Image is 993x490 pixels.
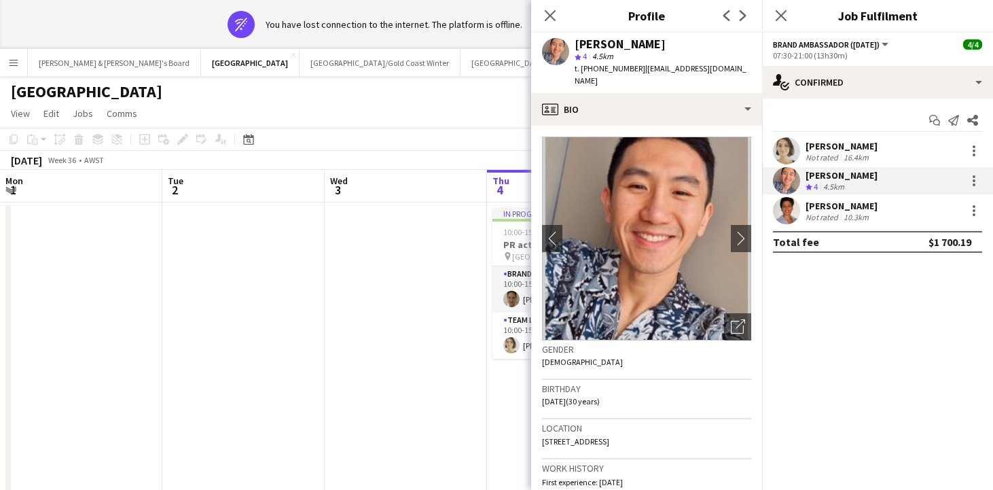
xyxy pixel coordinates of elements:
[11,107,30,120] span: View
[928,235,971,249] div: $1 700.19
[73,107,93,120] span: Jobs
[490,182,509,198] span: 4
[166,182,183,198] span: 2
[45,155,79,165] span: Week 36
[542,422,751,434] h3: Location
[806,169,878,181] div: [PERSON_NAME]
[820,181,847,193] div: 4.5km
[773,39,880,50] span: Brand Ambassador (Saturday)
[542,357,623,367] span: [DEMOGRAPHIC_DATA]
[806,152,841,162] div: Not rated
[583,51,587,61] span: 4
[814,181,818,192] span: 4
[101,105,143,122] a: Comms
[542,343,751,355] h3: Gender
[542,477,751,487] p: First experience: [DATE]
[328,182,348,198] span: 3
[531,93,762,126] div: Bio
[806,140,878,152] div: [PERSON_NAME]
[11,154,42,167] div: [DATE]
[492,239,645,251] h3: PR activation
[107,107,137,120] span: Comms
[84,155,104,165] div: AWST
[461,50,558,76] button: [GEOGRAPHIC_DATA]
[330,175,348,187] span: Wed
[773,39,890,50] button: Brand Ambassador ([DATE])
[806,200,878,212] div: [PERSON_NAME]
[542,462,751,474] h3: Work history
[841,152,871,162] div: 16.4km
[963,39,982,50] span: 4/4
[575,38,666,50] div: [PERSON_NAME]
[492,175,509,187] span: Thu
[28,50,201,76] button: [PERSON_NAME] & [PERSON_NAME]'s Board
[575,63,746,86] span: | [EMAIL_ADDRESS][DOMAIN_NAME]
[542,383,751,395] h3: Birthday
[542,396,600,406] span: [DATE] (30 years)
[724,313,751,340] div: Open photos pop-in
[492,313,645,359] app-card-role: Team Leader (Mon - Fri)1/110:00-15:00 (5h)[PERSON_NAME]
[542,137,751,340] img: Crew avatar or photo
[43,107,59,120] span: Edit
[762,66,993,99] div: Confirmed
[503,227,558,237] span: 10:00-15:00 (5h)
[492,208,645,219] div: In progress
[773,50,982,60] div: 07:30-21:00 (13h30m)
[11,82,162,102] h1: [GEOGRAPHIC_DATA]
[542,436,609,447] span: [STREET_ADDRESS]
[492,266,645,313] app-card-role: Brand Ambassador ([PERSON_NAME])1/110:00-15:00 (5h)[PERSON_NAME]
[300,50,461,76] button: [GEOGRAPHIC_DATA]/Gold Coast Winter
[67,105,98,122] a: Jobs
[806,212,841,222] div: Not rated
[5,175,23,187] span: Mon
[168,175,183,187] span: Tue
[512,251,611,262] span: [GEOGRAPHIC_DATA] - [GEOGRAPHIC_DATA]
[5,105,35,122] a: View
[762,7,993,24] h3: Job Fulfilment
[841,212,871,222] div: 10.3km
[266,18,522,31] div: You have lost connection to the internet. The platform is offline.
[492,208,645,359] app-job-card: In progress10:00-15:00 (5h)2/2PR activation [GEOGRAPHIC_DATA] - [GEOGRAPHIC_DATA]2 RolesBrand Amb...
[201,50,300,76] button: [GEOGRAPHIC_DATA]
[38,105,65,122] a: Edit
[531,7,762,24] h3: Profile
[575,63,645,73] span: t. [PHONE_NUMBER]
[590,51,616,61] span: 4.5km
[3,182,23,198] span: 1
[773,235,819,249] div: Total fee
